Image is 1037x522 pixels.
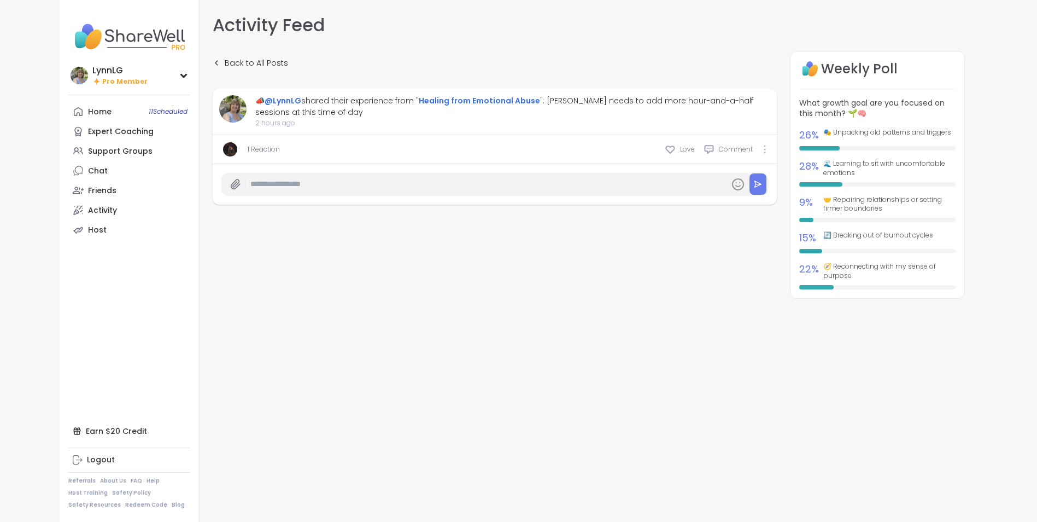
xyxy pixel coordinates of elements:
a: Blog [172,501,185,509]
div: Host [88,225,107,236]
span: 🤝 Repairing relationships or setting firmer boundaries [823,195,956,214]
div: 28 % [799,159,821,178]
div: Home [88,107,112,118]
a: About Us [100,477,126,485]
a: Safety Resources [68,501,121,509]
div: Expert Coaching [88,126,154,137]
img: ShareWell Nav Logo [68,18,190,56]
a: FAQ [131,477,142,485]
a: Referrals [68,477,96,485]
a: Chat [68,161,190,181]
div: Earn $20 Credit [68,421,190,441]
span: 🔄 Breaking out of burnout cycles [823,231,956,245]
a: Redeem Code [125,501,167,509]
a: Support Groups [68,141,190,161]
img: lyssa [223,142,237,156]
span: 🌊 Learning to sit with uncomfortable emotions [823,159,956,178]
span: 🧭 Reconnecting with my sense of purpose [823,262,956,281]
div: 9 % [799,195,821,214]
span: 🎭 Unpacking old patterns and triggers [823,128,956,142]
h4: Weekly Poll [821,60,898,78]
div: 22 % [799,262,821,281]
div: Logout [87,455,115,466]
div: Friends [88,185,116,196]
div: LynnLG [92,65,148,77]
span: Comment [719,144,753,154]
span: 2 hours ago [255,118,770,128]
a: 1 Reaction [248,144,280,154]
a: Expert Coaching [68,121,190,141]
a: Help [147,477,160,485]
a: Activity [68,200,190,220]
div: 📣 shared their experience from " ": [PERSON_NAME] needs to add more hour-and-a-half sessions at t... [255,95,770,118]
span: Back to All Posts [225,57,288,69]
a: Logout [68,450,190,470]
img: LynnLG [71,67,88,84]
a: Host Training [68,489,108,497]
h3: What growth goal are you focused on this month? 🌱🧠 [799,98,956,119]
span: Pro Member [102,77,148,86]
img: LynnLG [219,95,247,123]
a: Home11Scheduled [68,102,190,121]
span: Love [680,144,695,154]
span: 11 Scheduled [149,107,188,116]
div: Chat [88,166,108,177]
a: Back to All Posts [213,51,288,76]
a: @LynnLG [265,95,301,106]
div: 26 % [799,128,821,142]
a: Safety Policy [112,489,151,497]
a: Healing from Emotional Abuse [419,95,540,106]
img: Well Logo [799,58,821,80]
div: 15 % [799,231,821,245]
a: Friends [68,181,190,200]
div: Activity [88,205,117,216]
h3: Activity Feed [213,13,325,38]
a: Host [68,220,190,240]
div: Support Groups [88,146,153,157]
